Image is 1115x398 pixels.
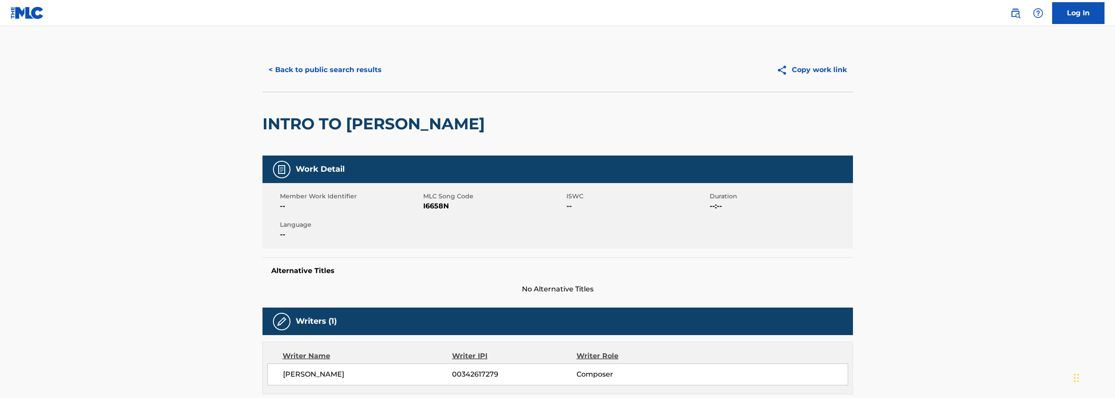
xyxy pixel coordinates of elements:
[1074,365,1079,391] div: Drag
[710,192,851,201] span: Duration
[296,164,345,174] h5: Work Detail
[423,201,564,211] span: I6658N
[262,59,388,81] button: < Back to public search results
[452,369,576,380] span: 00342617279
[283,351,452,361] div: Writer Name
[271,266,844,275] h5: Alternative Titles
[710,201,851,211] span: --:--
[576,369,690,380] span: Composer
[576,351,690,361] div: Writer Role
[280,229,421,240] span: --
[262,284,853,294] span: No Alternative Titles
[280,220,421,229] span: Language
[1010,8,1021,18] img: search
[276,164,287,175] img: Work Detail
[423,192,564,201] span: MLC Song Code
[1007,4,1024,22] a: Public Search
[1052,2,1105,24] a: Log In
[777,65,792,76] img: Copy work link
[1071,356,1115,398] iframe: Chat Widget
[296,316,337,326] h5: Writers (1)
[10,7,44,19] img: MLC Logo
[280,192,421,201] span: Member Work Identifier
[262,114,489,134] h2: INTRO TO [PERSON_NAME]
[1029,4,1047,22] div: Help
[283,369,452,380] span: [PERSON_NAME]
[770,59,853,81] button: Copy work link
[276,316,287,327] img: Writers
[1033,8,1043,18] img: help
[566,192,708,201] span: ISWC
[452,351,576,361] div: Writer IPI
[280,201,421,211] span: --
[566,201,708,211] span: --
